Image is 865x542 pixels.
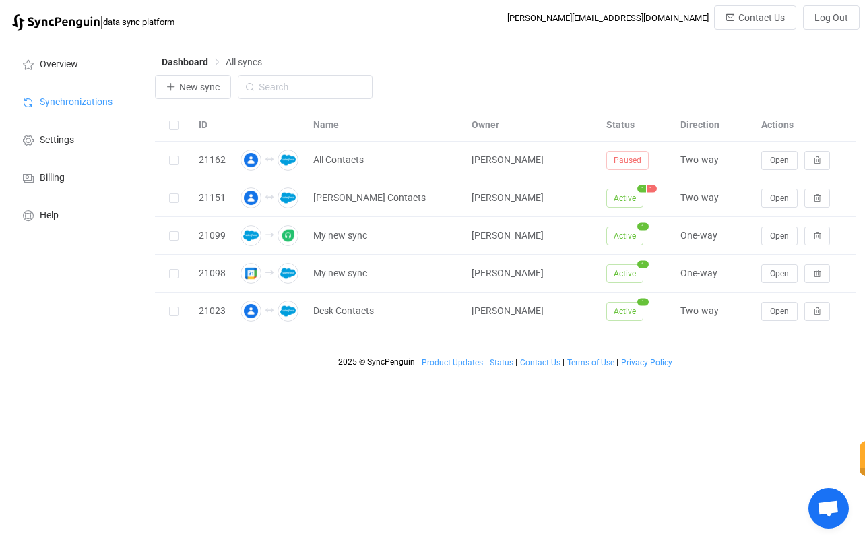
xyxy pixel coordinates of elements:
[755,117,856,133] div: Actions
[761,151,798,170] button: Open
[192,228,232,243] div: 21099
[338,357,415,367] span: 2025 © SyncPenguin
[674,190,755,206] div: Two-way
[472,268,544,278] span: [PERSON_NAME]
[567,358,614,367] span: Terms of Use
[162,57,208,67] span: Dashboard
[278,150,298,171] img: salesforce.png
[606,302,643,321] span: Active
[155,75,231,99] button: New sync
[278,225,298,246] img: freshdesk.png
[472,230,544,241] span: [PERSON_NAME]
[313,152,364,168] span: All Contacts
[241,301,261,322] img: google-contacts.png
[606,151,649,170] span: Paused
[519,358,561,367] a: Contact Us
[814,12,848,23] span: Log Out
[192,190,232,206] div: 21151
[770,156,789,165] span: Open
[40,173,65,183] span: Billing
[520,358,560,367] span: Contact Us
[192,117,232,133] div: ID
[100,12,103,31] span: |
[12,12,174,31] a: |data sync platform
[472,305,544,316] span: [PERSON_NAME]
[761,154,798,165] a: Open
[647,185,657,192] span: 1
[40,97,113,108] span: Synchronizations
[606,227,643,245] span: Active
[490,358,513,367] span: Status
[241,225,261,246] img: salesforce.png
[7,44,141,82] a: Overview
[465,117,600,133] div: Owner
[770,193,789,203] span: Open
[674,266,755,281] div: One-way
[313,190,426,206] span: [PERSON_NAME] Contacts
[307,117,465,133] div: Name
[770,231,789,241] span: Open
[238,75,373,99] input: Search
[417,357,419,367] span: |
[606,189,643,208] span: Active
[7,82,141,120] a: Synchronizations
[616,357,618,367] span: |
[192,152,232,168] div: 21162
[761,268,798,278] a: Open
[7,158,141,195] a: Billing
[278,263,298,284] img: salesforce.png
[507,13,709,23] div: [PERSON_NAME][EMAIL_ADDRESS][DOMAIN_NAME]
[313,228,367,243] span: My new sync
[620,358,673,367] a: Privacy Policy
[422,358,483,367] span: Product Updates
[226,57,262,67] span: All syncs
[278,187,298,208] img: salesforce.png
[567,358,615,367] a: Terms of Use
[600,117,674,133] div: Status
[761,189,798,208] button: Open
[192,303,232,319] div: 21023
[241,263,261,284] img: google.png
[761,230,798,241] a: Open
[103,17,174,27] span: data sync platform
[808,488,849,529] a: Open chat
[515,357,517,367] span: |
[761,192,798,203] a: Open
[637,298,649,305] span: 1
[761,302,798,321] button: Open
[637,185,646,192] span: 1
[803,5,860,30] button: Log Out
[761,305,798,316] a: Open
[485,357,487,367] span: |
[7,195,141,233] a: Help
[674,228,755,243] div: One-way
[606,264,643,283] span: Active
[563,357,565,367] span: |
[40,210,59,221] span: Help
[637,222,649,230] span: 1
[472,154,544,165] span: [PERSON_NAME]
[192,266,232,281] div: 21098
[313,303,374,319] span: Desk Contacts
[637,260,649,268] span: 1
[761,227,798,245] button: Open
[241,150,261,171] img: google-contacts.png
[313,266,367,281] span: My new sync
[674,152,755,168] div: Two-way
[770,269,789,278] span: Open
[179,82,220,92] span: New sync
[162,57,262,67] div: Breadcrumb
[674,303,755,319] div: Two-way
[472,192,544,203] span: [PERSON_NAME]
[40,59,78,70] span: Overview
[421,358,484,367] a: Product Updates
[241,187,261,208] img: google-contacts.png
[489,358,514,367] a: Status
[674,117,755,133] div: Direction
[621,358,672,367] span: Privacy Policy
[278,301,298,322] img: salesforce.png
[12,14,100,31] img: syncpenguin.svg
[40,135,74,146] span: Settings
[738,12,785,23] span: Contact Us
[761,264,798,283] button: Open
